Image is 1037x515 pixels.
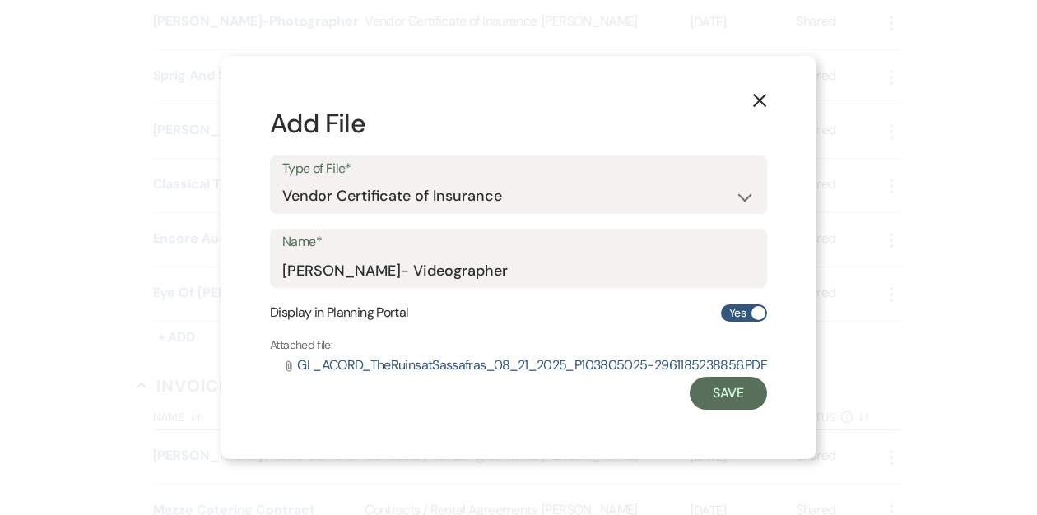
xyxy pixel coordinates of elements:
[270,105,767,142] h2: Add File
[690,377,767,410] button: Save
[729,303,746,323] span: Yes
[270,336,767,354] p: Attached file :
[282,230,755,254] label: Name*
[282,157,755,181] label: Type of File*
[297,356,766,373] span: GL_ACORD_TheRuinsatSassafras_08_21_2025_P103805025-2961185238856.PDF
[270,303,767,322] div: Display in Planning Portal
